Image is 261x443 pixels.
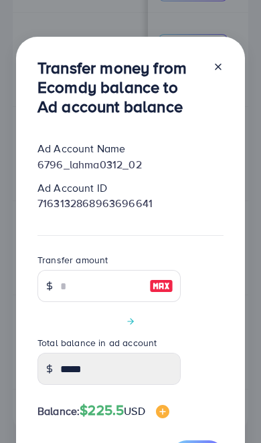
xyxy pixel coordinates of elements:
h3: Transfer money from Ecomdy balance to Ad account balance [37,58,202,116]
span: Balance: [37,404,80,419]
img: image [156,405,169,418]
div: Ad Account ID [27,180,234,196]
span: USD [124,404,145,418]
img: image [149,278,173,294]
label: Transfer amount [37,253,108,267]
div: Ad Account Name [27,141,234,156]
iframe: Chat [204,383,251,433]
div: 7163132868963696641 [27,196,234,211]
div: 6796_lahma0312_02 [27,157,234,172]
h4: $225.5 [80,402,169,419]
label: Total balance in ad account [37,336,157,349]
